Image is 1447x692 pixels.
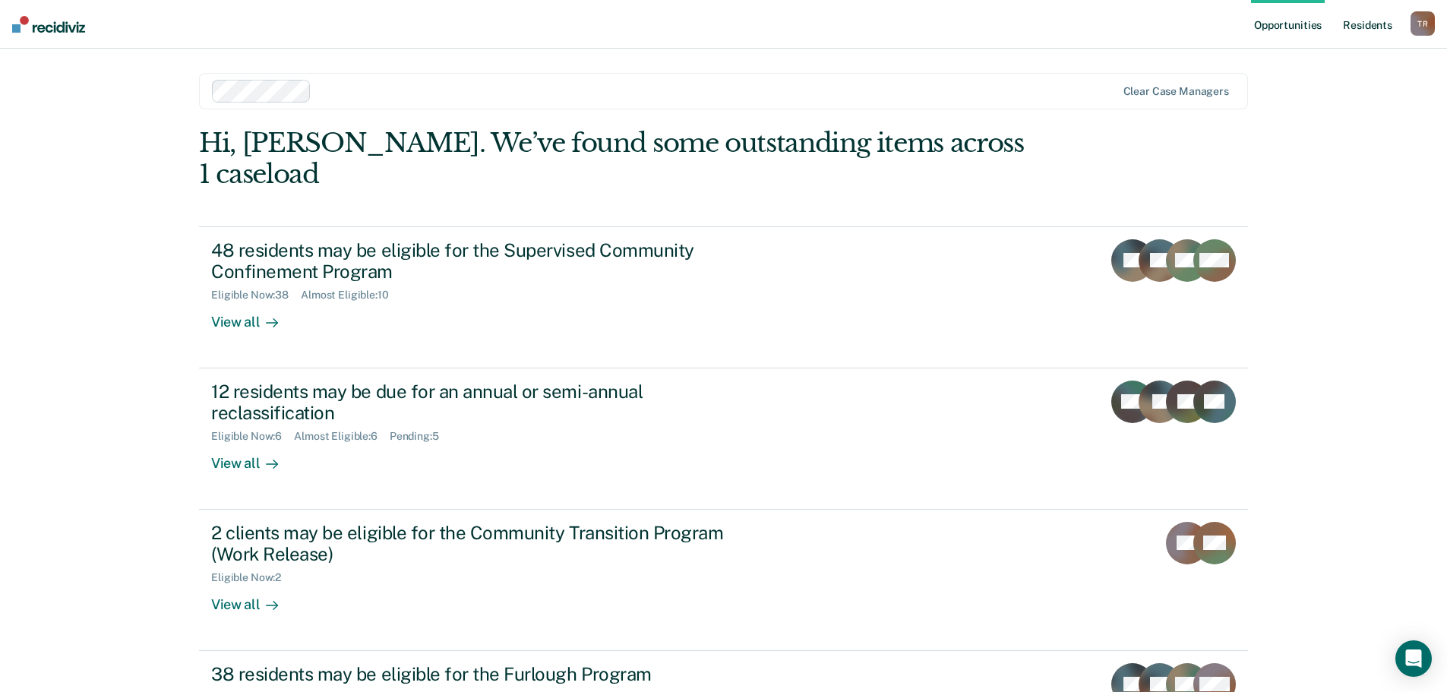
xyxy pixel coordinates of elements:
[294,430,390,443] div: Almost Eligible : 6
[211,443,296,472] div: View all
[1123,85,1229,98] div: Clear case managers
[211,381,744,425] div: 12 residents may be due for an annual or semi-annual reclassification
[390,430,451,443] div: Pending : 5
[12,16,85,33] img: Recidiviz
[199,368,1248,510] a: 12 residents may be due for an annual or semi-annual reclassificationEligible Now:6Almost Eligibl...
[199,226,1248,368] a: 48 residents may be eligible for the Supervised Community Confinement ProgramEligible Now:38Almos...
[211,289,301,302] div: Eligible Now : 38
[211,522,744,566] div: 2 clients may be eligible for the Community Transition Program (Work Release)
[1411,11,1435,36] div: T R
[199,510,1248,651] a: 2 clients may be eligible for the Community Transition Program (Work Release)Eligible Now:2View all
[1411,11,1435,36] button: TR
[301,289,401,302] div: Almost Eligible : 10
[211,584,296,614] div: View all
[211,302,296,331] div: View all
[211,571,293,584] div: Eligible Now : 2
[211,239,744,283] div: 48 residents may be eligible for the Supervised Community Confinement Program
[211,430,294,443] div: Eligible Now : 6
[211,663,744,685] div: 38 residents may be eligible for the Furlough Program
[1395,640,1432,677] div: Open Intercom Messenger
[199,128,1038,190] div: Hi, [PERSON_NAME]. We’ve found some outstanding items across 1 caseload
